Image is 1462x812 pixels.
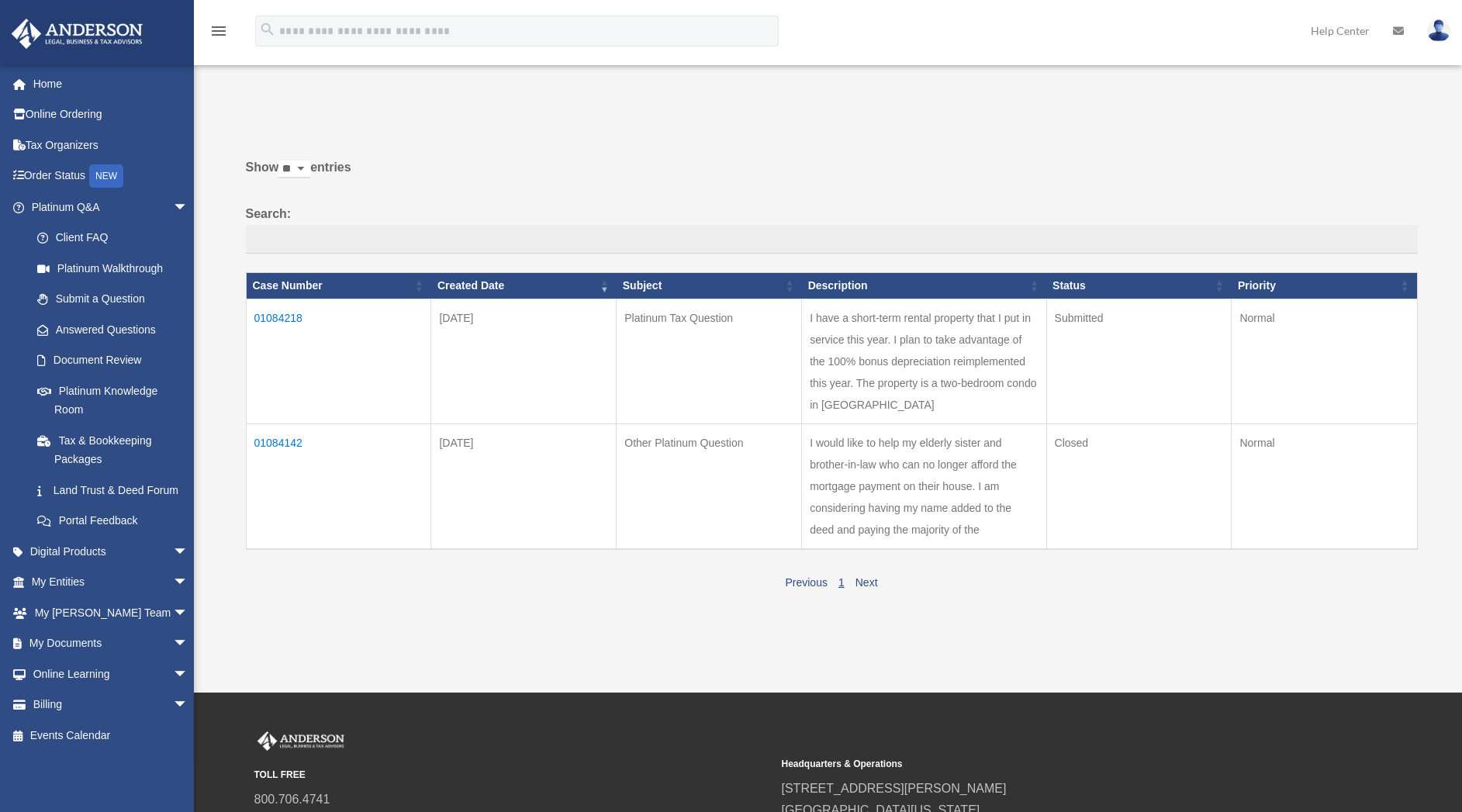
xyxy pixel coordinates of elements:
td: Closed [1046,424,1232,550]
label: Show entries [246,157,1418,194]
a: My Entitiesarrow_drop_down [11,567,212,598]
a: Tax Organizers [11,130,212,161]
img: User Pic [1427,19,1450,42]
i: search [259,21,276,38]
th: Priority: activate to sort column ascending [1232,273,1417,299]
a: Client FAQ [22,223,204,254]
select: Showentries [278,161,310,178]
span: arrow_drop_down [173,567,204,599]
td: Normal [1232,424,1417,550]
small: TOLL FREE [254,767,771,783]
small: Headquarters & Operations [782,756,1298,772]
a: Platinum Q&Aarrow_drop_down [11,192,204,223]
span: arrow_drop_down [173,658,204,690]
span: arrow_drop_down [173,628,204,660]
td: 01084218 [246,299,431,424]
a: Billingarrow_drop_down [11,689,212,720]
a: Home [11,68,212,99]
a: Answered Questions [22,314,196,345]
th: Case Number: activate to sort column ascending [246,273,431,299]
label: Search: [246,203,1418,254]
th: Created Date: activate to sort column ascending [431,273,617,299]
td: Normal [1232,299,1417,424]
a: Next [855,576,878,589]
a: Online Ordering [11,99,212,130]
a: 800.706.4741 [254,793,330,806]
i: menu [209,22,228,40]
td: [DATE] [431,424,617,550]
a: Portal Feedback [22,506,204,537]
td: I have a short-term rental property that I put in service this year. I plan to take advantage of ... [802,299,1046,424]
input: Search: [246,225,1418,254]
th: Subject: activate to sort column ascending [617,273,802,299]
a: Document Review [22,345,204,376]
a: 1 [838,576,845,589]
a: My [PERSON_NAME] Teamarrow_drop_down [11,597,212,628]
th: Description: activate to sort column ascending [802,273,1046,299]
a: Events Calendar [11,720,212,751]
span: arrow_drop_down [173,597,204,629]
a: Previous [785,576,827,589]
a: menu [209,27,228,40]
a: Land Trust & Deed Forum [22,475,204,506]
a: Submit a Question [22,284,204,315]
td: Submitted [1046,299,1232,424]
div: NEW [89,164,123,188]
span: arrow_drop_down [173,689,204,721]
a: Platinum Walkthrough [22,253,204,284]
img: Anderson Advisors Platinum Portal [254,731,347,752]
a: My Documentsarrow_drop_down [11,628,212,659]
span: arrow_drop_down [173,536,204,568]
td: Other Platinum Question [617,424,802,550]
td: I would like to help my elderly sister and brother-in-law who can no longer afford the mortgage p... [802,424,1046,550]
a: Online Learningarrow_drop_down [11,658,212,689]
span: arrow_drop_down [173,192,204,223]
img: Anderson Advisors Platinum Portal [7,19,147,49]
td: Platinum Tax Question [617,299,802,424]
a: [STREET_ADDRESS][PERSON_NAME] [782,782,1007,795]
td: 01084142 [246,424,431,550]
th: Status: activate to sort column ascending [1046,273,1232,299]
a: Platinum Knowledge Room [22,375,204,425]
td: [DATE] [431,299,617,424]
a: Digital Productsarrow_drop_down [11,536,212,567]
a: Tax & Bookkeeping Packages [22,425,204,475]
a: Order StatusNEW [11,161,212,192]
